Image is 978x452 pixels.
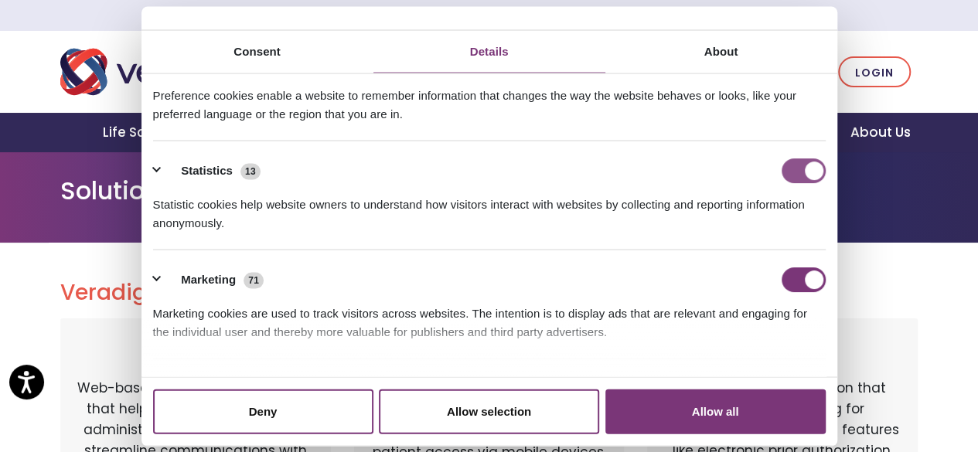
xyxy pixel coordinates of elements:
div: Preference cookies enable a website to remember information that changes the way the website beha... [153,74,826,123]
h1: Solution Login [60,176,918,206]
a: Login [838,56,911,88]
label: Marketing [181,271,236,289]
img: Veradigm logo [60,46,273,97]
div: Marketing cookies are used to track visitors across websites. The intention is to display ads tha... [153,292,826,341]
button: Deny [153,389,373,433]
button: Statistics (13) [153,158,271,183]
a: Details [373,30,605,73]
a: Life Sciences [84,113,213,152]
a: About [605,30,837,73]
div: Statistic cookies help website owners to understand how visitors interact with websites by collec... [153,183,826,232]
button: Marketing (71) [153,267,274,292]
button: Allow selection [379,389,599,433]
label: Statistics [181,162,233,180]
a: About Us [831,113,929,152]
button: Allow all [605,389,826,433]
h3: Payerpath [76,337,315,359]
a: Consent [141,30,373,73]
h2: Veradigm Solutions [60,280,918,306]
